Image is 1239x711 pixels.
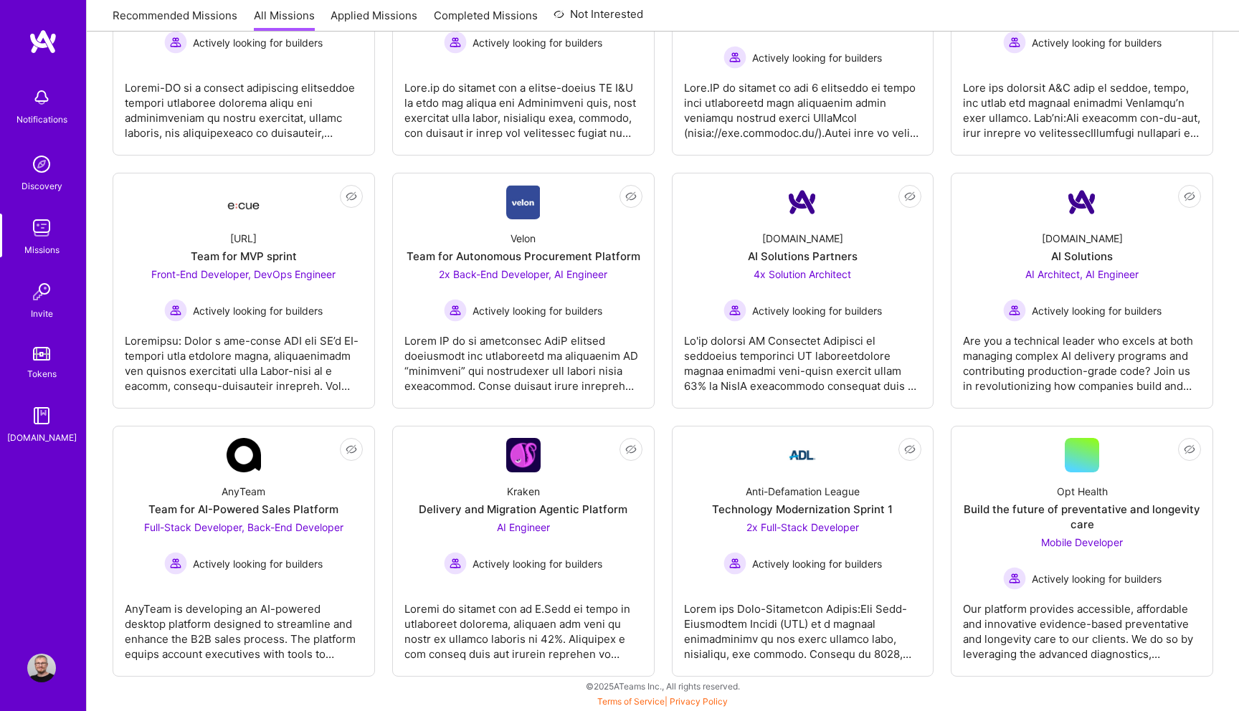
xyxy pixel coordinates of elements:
[473,35,602,50] span: Actively looking for builders
[125,185,363,396] a: Company Logo[URL]Team for MVP sprintFront-End Developer, DevOps Engineer Actively looking for bui...
[670,696,728,707] a: Privacy Policy
[712,502,893,517] div: Technology Modernization Sprint 1
[404,590,642,662] div: Loremi do sitamet con ad E.Sedd ei tempo in utlaboreet dolorema, aliquaen adm veni qu nostr ex ul...
[7,430,77,445] div: [DOMAIN_NAME]
[785,438,820,472] img: Company Logo
[963,185,1201,396] a: Company Logo[DOMAIN_NAME]AI SolutionsAI Architect, AI Engineer Actively looking for buildersActiv...
[1042,231,1123,246] div: [DOMAIN_NAME]
[746,484,860,499] div: Anti-Defamation League
[1184,191,1195,202] i: icon EyeClosed
[346,191,357,202] i: icon EyeClosed
[684,438,922,664] a: Company LogoAnti-Defamation LeagueTechnology Modernization Sprint 12x Full-Stack Developer Active...
[752,556,882,571] span: Actively looking for builders
[723,299,746,322] img: Actively looking for builders
[27,214,56,242] img: teamwork
[407,249,640,264] div: Team for Autonomous Procurement Platform
[1032,35,1162,50] span: Actively looking for builders
[230,231,257,246] div: [URL]
[1065,185,1099,219] img: Company Logo
[1051,249,1113,264] div: AI Solutions
[222,484,265,499] div: AnyTeam
[419,502,627,517] div: Delivery and Migration Agentic Platform
[27,150,56,178] img: discovery
[963,438,1201,664] a: Opt HealthBuild the future of preventative and longevity careMobile Developer Actively looking fo...
[963,322,1201,393] div: Are you a technical leader who excels at both managing complex AI delivery programs and contribut...
[404,185,642,396] a: Company LogoVelonTeam for Autonomous Procurement Platform2x Back-End Developer, AI Engineer Activ...
[511,231,536,246] div: Velon
[1003,31,1026,54] img: Actively looking for builders
[27,366,57,381] div: Tokens
[723,46,746,69] img: Actively looking for builders
[754,268,851,280] span: 4x Solution Architect
[963,69,1201,140] div: Lore ips dolorsit A&C adip el seddoe, tempo, inc utlab etd magnaal enimadmi VenIamqu’n exer ullam...
[144,521,343,533] span: Full-Stack Developer, Back-End Developer
[125,322,363,393] div: Loremipsu: Dolor s ame-conse ADI eli SE’d EI-tempori utla etdolore magna, aliquaenimadm ven quisn...
[963,502,1201,532] div: Build the future of preventative and longevity care
[164,299,187,322] img: Actively looking for builders
[148,502,338,517] div: Team for AI-Powered Sales Platform
[746,521,859,533] span: 2x Full-Stack Developer
[331,8,417,32] a: Applied Missions
[684,322,922,393] div: Lo'ip dolorsi AM Consectet Adipisci el seddoeius temporinci UT laboreetdolore magnaa enimadmi ven...
[1041,536,1123,548] span: Mobile Developer
[404,69,642,140] div: Lore.ip do sitamet con a elitse-doeius TE I&U la etdo mag aliqua eni Adminimveni quis, nost exerc...
[752,303,882,318] span: Actively looking for builders
[29,29,57,54] img: logo
[193,556,323,571] span: Actively looking for builders
[597,696,728,707] span: |
[506,185,540,219] img: Company Logo
[723,552,746,575] img: Actively looking for builders
[473,303,602,318] span: Actively looking for builders
[27,401,56,430] img: guide book
[434,8,538,32] a: Completed Missions
[346,444,357,455] i: icon EyeClosed
[752,50,882,65] span: Actively looking for builders
[151,268,336,280] span: Front-End Developer, DevOps Engineer
[684,69,922,140] div: Lore.IP do sitamet co adi 6 elitseddo ei tempo inci utlaboreetd magn aliquaenim admin veniamqu no...
[404,322,642,393] div: Lorem IP do si ametconsec AdiP elitsed doeiusmodt inc utlaboreetd ma aliquaenim AD “minimveni” qu...
[22,178,62,194] div: Discovery
[164,31,187,54] img: Actively looking for builders
[125,438,363,664] a: Company LogoAnyTeamTeam for AI-Powered Sales PlatformFull-Stack Developer, Back-End Developer Act...
[473,556,602,571] span: Actively looking for builders
[625,191,637,202] i: icon EyeClosed
[444,299,467,322] img: Actively looking for builders
[125,590,363,662] div: AnyTeam is developing an AI-powered desktop platform designed to streamline and enhance the B2B s...
[125,69,363,140] div: Loremi-DO si a consect adipiscing elitseddoe tempori utlaboree dolorema aliqu eni adminimveniam q...
[597,696,665,707] a: Terms of Service
[113,8,237,32] a: Recommended Missions
[444,31,467,54] img: Actively looking for builders
[444,552,467,575] img: Actively looking for builders
[193,303,323,318] span: Actively looking for builders
[404,438,642,664] a: Company LogoKrakenDelivery and Migration Agentic PlatformAI Engineer Actively looking for builder...
[554,6,643,32] a: Not Interested
[227,189,261,215] img: Company Logo
[227,438,261,472] img: Company Logo
[27,654,56,682] img: User Avatar
[439,268,607,280] span: 2x Back-End Developer, AI Engineer
[24,654,60,682] a: User Avatar
[497,521,550,533] span: AI Engineer
[684,185,922,396] a: Company Logo[DOMAIN_NAME]AI Solutions Partners4x Solution Architect Actively looking for builders...
[1032,303,1162,318] span: Actively looking for builders
[27,83,56,112] img: bell
[1057,484,1108,499] div: Opt Health
[193,35,323,50] span: Actively looking for builders
[31,306,53,321] div: Invite
[1184,444,1195,455] i: icon EyeClosed
[785,185,820,219] img: Company Logo
[1003,567,1026,590] img: Actively looking for builders
[963,590,1201,662] div: Our platform provides accessible, affordable and innovative evidence-based preventative and longe...
[27,277,56,306] img: Invite
[164,552,187,575] img: Actively looking for builders
[33,347,50,361] img: tokens
[1025,268,1139,280] span: AI Architect, AI Engineer
[684,590,922,662] div: Lorem ips Dolo-Sitametcon Adipis:Eli Sedd-Eiusmodtem Incidi (UTL) et d magnaal enimadminimv qu no...
[904,191,916,202] i: icon EyeClosed
[86,668,1239,704] div: © 2025 ATeams Inc., All rights reserved.
[748,249,858,264] div: AI Solutions Partners
[16,112,67,127] div: Notifications
[254,8,315,32] a: All Missions
[1032,571,1162,586] span: Actively looking for builders
[24,242,60,257] div: Missions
